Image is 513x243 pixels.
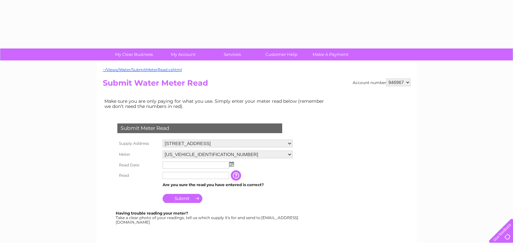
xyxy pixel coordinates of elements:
th: Read [116,170,161,181]
img: ... [229,162,234,167]
div: Submit Meter Read [117,123,282,133]
a: ~/Views/Water/SubmitMeterRead.cshtml [103,67,182,72]
h2: Submit Water Meter Read [103,79,411,91]
a: My Account [156,48,210,60]
a: Customer Help [255,48,308,60]
th: Meter [116,149,161,160]
div: Account number [353,79,411,86]
div: Take a clear photo of your readings, tell us which supply it's for and send to [EMAIL_ADDRESS][DO... [116,211,299,224]
a: My Clear Business [107,48,161,60]
td: Make sure you are only paying for what you use. Simply enter your meter read below (remember we d... [103,97,329,111]
input: Information [231,170,242,181]
th: Supply Address [116,138,161,149]
td: Are you sure the read you have entered is correct? [161,181,294,189]
th: Read Date [116,160,161,170]
a: Make A Payment [304,48,357,60]
b: Having trouble reading your meter? [116,211,188,216]
a: Services [206,48,259,60]
input: Submit [163,194,202,203]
